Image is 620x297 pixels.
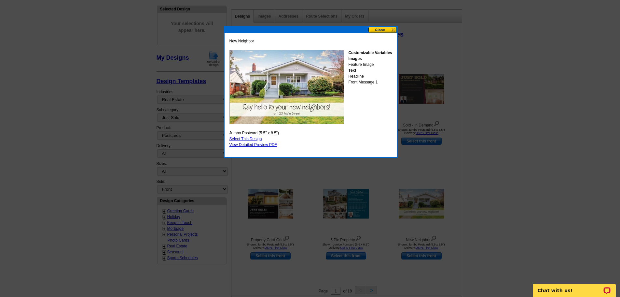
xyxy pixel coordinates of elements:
[229,142,277,147] a: View Detailed Preview PDF
[229,137,262,141] a: Select This Design
[348,50,392,85] div: Feature Image Headline Front Message 1
[348,68,356,73] strong: Text
[229,38,254,44] span: New Neighbor
[348,51,392,55] strong: Customizable Variables
[229,130,279,136] span: Jumbo Postcard (5.5" x 8.5")
[229,50,344,124] img: JS_Jumbo_new_neighbors_Front.jpg
[348,56,362,61] strong: Images
[529,276,620,297] iframe: LiveChat chat widget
